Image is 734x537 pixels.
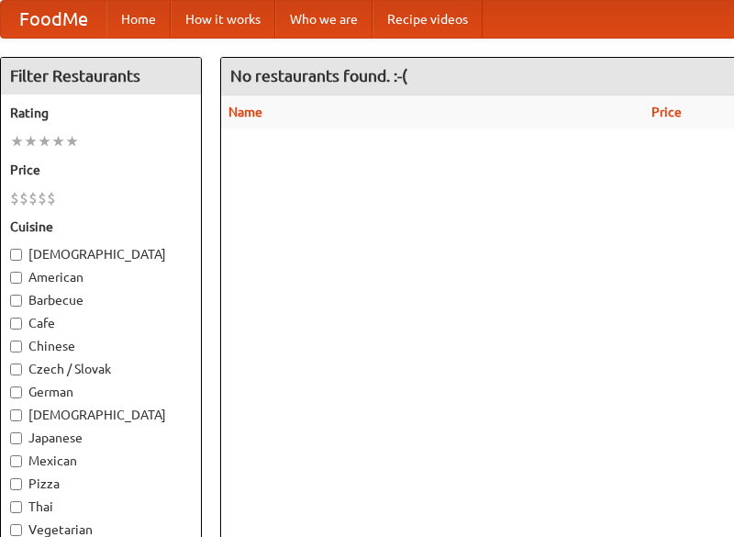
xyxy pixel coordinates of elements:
label: Pizza [10,475,192,493]
input: Cafe [10,318,22,330]
li: $ [19,188,28,208]
input: Czech / Slovak [10,364,22,375]
li: ★ [51,131,65,151]
input: Mexican [10,455,22,467]
a: Recipe videos [373,1,483,38]
label: [DEMOGRAPHIC_DATA] [10,406,192,424]
label: Barbecue [10,291,192,309]
li: ★ [10,131,24,151]
h4: Filter Restaurants [1,58,201,95]
a: How it works [171,1,275,38]
a: Name [228,105,262,119]
a: Home [106,1,171,38]
label: Mexican [10,452,192,470]
input: German [10,386,22,398]
li: ★ [38,131,51,151]
input: Thai [10,501,22,513]
label: Thai [10,498,192,516]
h5: Price [10,161,192,179]
label: [DEMOGRAPHIC_DATA] [10,245,192,263]
label: American [10,268,192,286]
input: Japanese [10,432,22,444]
li: ★ [65,131,79,151]
li: $ [28,188,38,208]
li: $ [10,188,19,208]
li: $ [38,188,47,208]
li: $ [47,188,56,208]
li: ★ [24,131,38,151]
a: Price [651,105,682,119]
label: Czech / Slovak [10,360,192,378]
input: [DEMOGRAPHIC_DATA] [10,249,22,261]
h5: Cuisine [10,218,192,236]
a: FoodMe [1,1,106,38]
input: American [10,272,22,284]
label: German [10,383,192,401]
label: Chinese [10,337,192,355]
h5: Rating [10,104,192,122]
input: [DEMOGRAPHIC_DATA] [10,409,22,421]
input: Vegetarian [10,524,22,536]
a: Who we are [275,1,373,38]
ng-pluralize: No restaurants found. :-( [230,67,407,84]
label: Japanese [10,429,192,447]
input: Chinese [10,341,22,352]
label: Cafe [10,314,192,332]
input: Barbecue [10,295,22,307]
input: Pizza [10,478,22,490]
